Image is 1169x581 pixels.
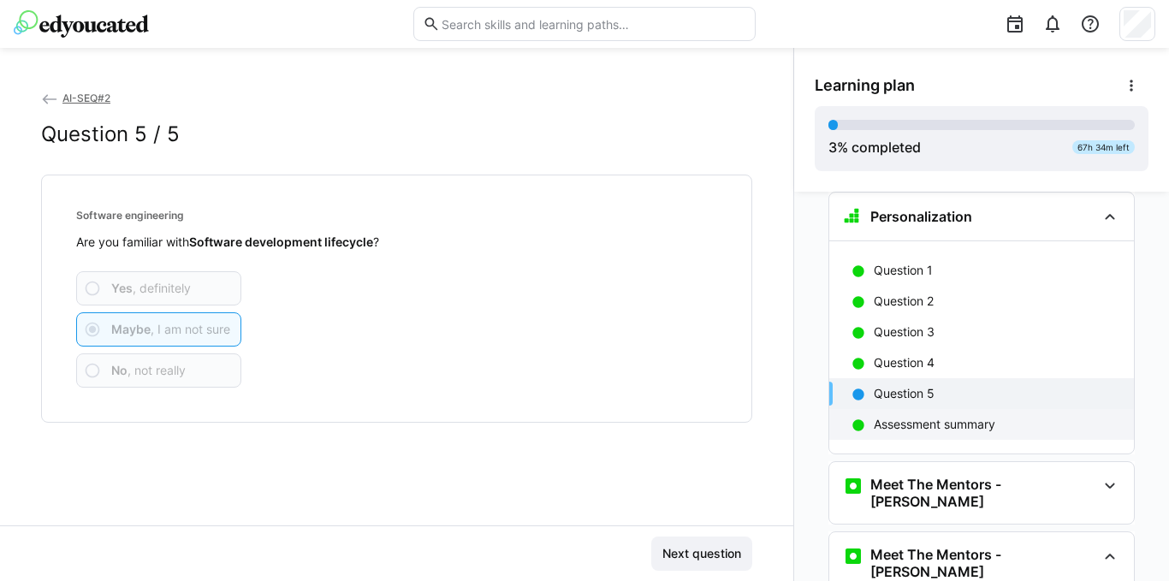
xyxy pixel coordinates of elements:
[874,354,935,371] p: Question 4
[111,362,186,379] span: , not really
[651,537,752,571] button: Next question
[1072,140,1135,154] div: 67h 34m left
[874,323,935,341] p: Question 3
[189,234,373,249] strong: Software development lifecycle
[76,210,717,222] h4: Software engineering
[111,280,191,297] span: , definitely
[874,416,995,433] p: Assessment summary
[874,293,934,310] p: Question 2
[62,92,110,104] span: AI-SEQ#2
[874,262,933,279] p: Question 1
[660,545,744,562] span: Next question
[828,137,921,157] div: % completed
[111,281,133,295] b: Yes
[111,363,128,377] b: No
[111,322,151,336] b: Maybe
[111,321,230,338] span: , I am not sure
[828,139,837,156] span: 3
[874,385,935,402] p: Question 5
[41,122,180,147] h2: Question 5 / 5
[815,76,915,95] span: Learning plan
[870,546,1096,580] h3: Meet The Mentors - [PERSON_NAME]
[870,476,1096,510] h3: Meet The Mentors - [PERSON_NAME]
[440,16,746,32] input: Search skills and learning paths…
[41,92,110,104] a: AI-SEQ#2
[76,234,379,249] span: Are you familiar with ?
[870,208,972,225] h3: Personalization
